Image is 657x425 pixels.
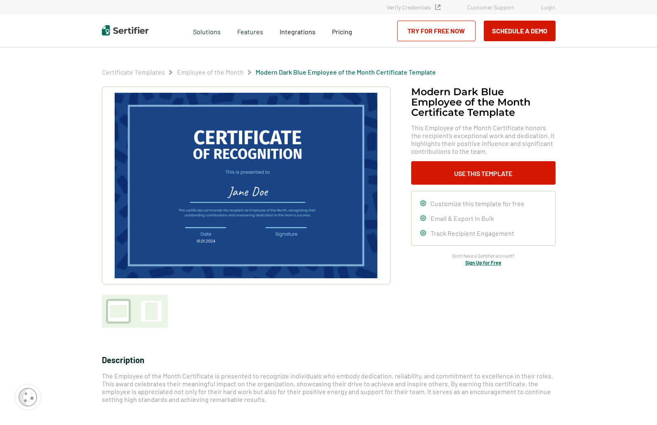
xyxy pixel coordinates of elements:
div: Breadcrumb [102,68,436,76]
button: Use This Template [411,161,556,185]
a: Login [541,4,556,11]
a: Employee of the Month [177,68,244,76]
span: Track Recipient Engagement [431,229,514,237]
span: Features [237,26,263,36]
a: Integrations [280,26,316,36]
a: Verify Credentials [387,4,440,11]
a: Certificate Templates [102,68,165,76]
a: Sign Up for Free [465,260,502,265]
span: Pricing [332,28,352,35]
img: Verified [435,5,440,10]
a: Pricing [332,26,352,36]
h1: Modern Dark Blue Employee of the Month Certificate Template [411,87,556,117]
span: Email & Export in Bulk [431,214,494,222]
iframe: Chat Widget [616,385,657,425]
span: Solutions [193,26,221,36]
span: Description [102,355,144,365]
img: Modern Dark Blue Employee of the Month Certificate Template [115,93,377,278]
span: This Employee of the Month Certificate honors the recipient’s exceptional work and dedication. It... [411,124,556,155]
span: The Employee of the Month Certificate is presented to recognize individuals who embody dedication... [102,372,553,403]
span: Integrations [280,28,316,35]
a: Customer Support [467,4,514,11]
img: Cookie Popup Icon [19,388,37,406]
span: Don’t have a Sertifier account? [452,252,515,260]
span: Customize this template for free [431,200,525,207]
a: Modern Dark Blue Employee of the Month Certificate Template [256,68,436,76]
img: Sertifier | Digital Credentialing Platform [102,25,148,35]
a: Try for Free Now [397,21,476,41]
button: Schedule a Demo [484,21,556,41]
